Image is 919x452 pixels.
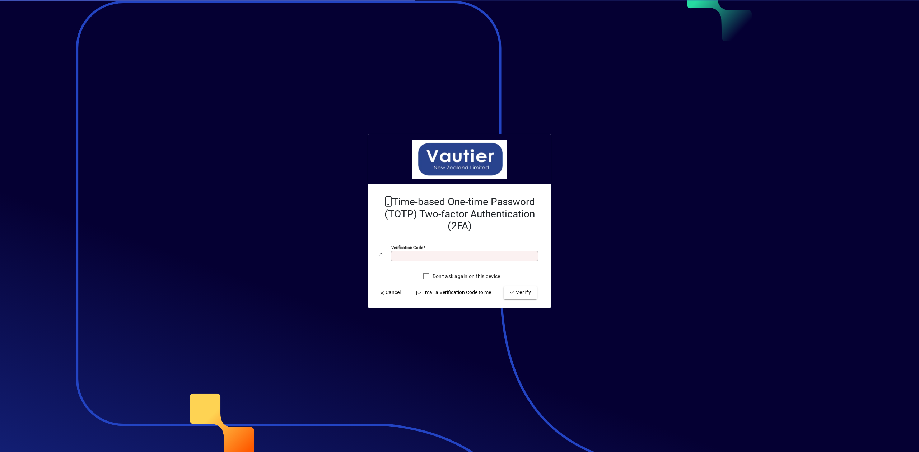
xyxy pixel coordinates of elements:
[379,196,540,232] h2: Time-based One-time Password (TOTP) Two-factor Authentication (2FA)
[413,286,494,299] button: Email a Verification Code to me
[376,286,403,299] button: Cancel
[379,289,401,296] span: Cancel
[391,245,423,250] mat-label: Verification code
[509,289,531,296] span: Verify
[504,286,537,299] button: Verify
[416,289,491,296] span: Email a Verification Code to me
[431,273,500,280] label: Don't ask again on this device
